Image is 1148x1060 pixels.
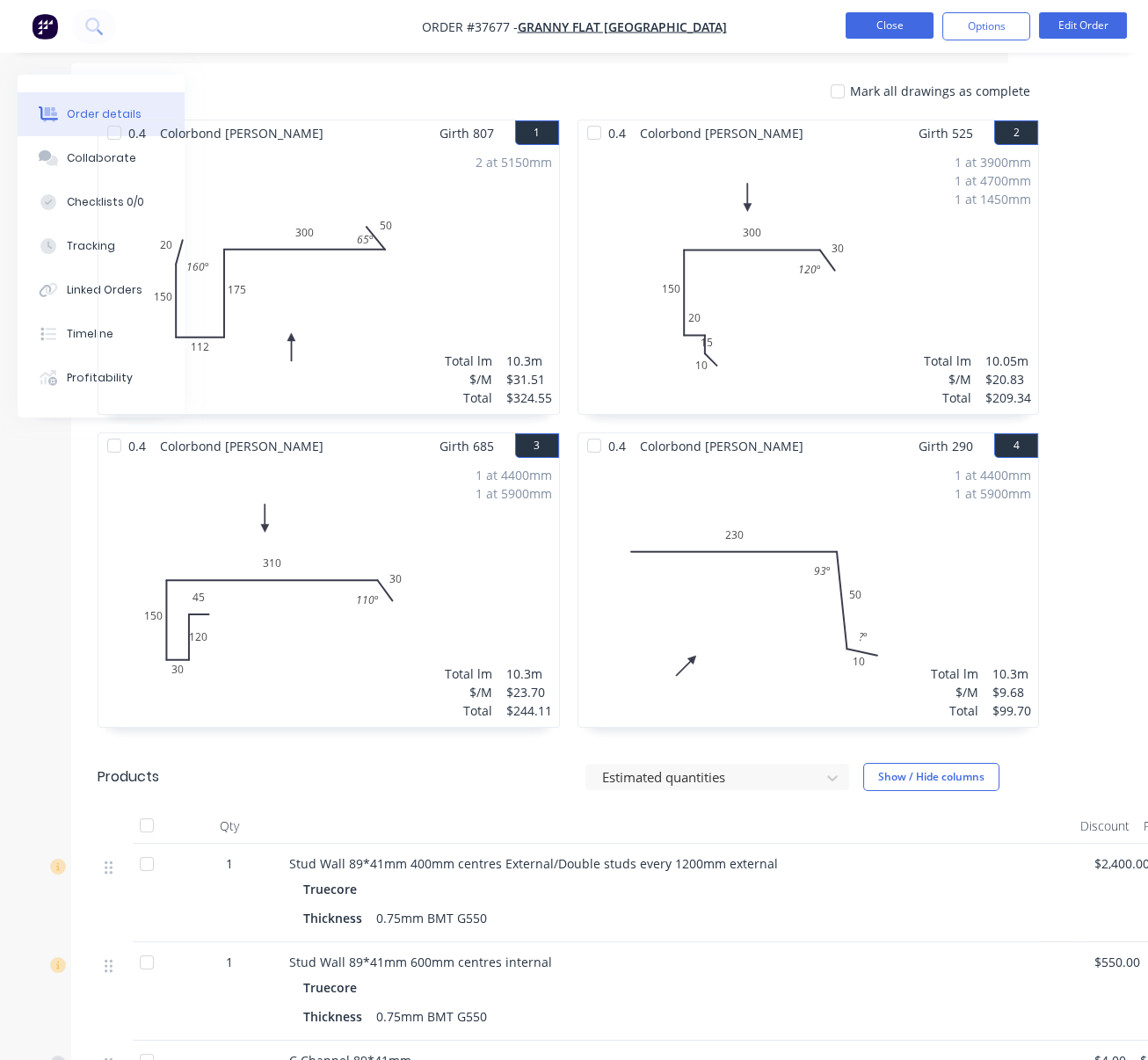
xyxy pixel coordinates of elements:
span: Colorbond [PERSON_NAME] [153,433,331,459]
span: Stud Wall 89*41mm 600mm centres internal [289,954,552,970]
div: $23.70 [506,683,552,701]
span: $550.00 [1094,953,1140,971]
button: Options [942,12,1030,40]
div: 10.3m [506,352,552,370]
div: $9.68 [992,683,1031,701]
div: Total lm [931,664,978,683]
div: Total [924,388,971,407]
button: Close [846,12,934,39]
span: Mark all drawings as complete [850,82,1030,100]
span: Order #37677 - [422,18,518,35]
div: Total [931,701,978,720]
div: $31.51 [506,370,552,388]
div: 1 at 1450mm [955,190,1031,208]
div: Total lm [445,352,492,370]
span: Colorbond [PERSON_NAME] [633,433,810,459]
button: Profitability [18,356,185,400]
div: 1 at 3900mm [955,153,1031,171]
div: Truecore [303,876,364,902]
div: $/M [931,683,978,701]
span: Stud Wall 89*41mm 400mm centres External/Double studs every 1200mm external [289,855,778,872]
span: 0.4 [121,433,153,459]
button: 3 [515,433,559,458]
div: Tracking [67,238,115,254]
div: Checklists 0/0 [67,194,144,210]
button: Timeline [18,312,185,356]
div: 0.75mm BMT G550 [369,905,494,931]
div: $/M [924,370,971,388]
span: Girth 290 [919,433,973,459]
div: Total [445,388,492,407]
span: 0.4 [601,120,633,146]
a: Granny Flat [GEOGRAPHIC_DATA] [518,18,727,35]
img: Factory [32,13,58,40]
div: 1 at 4400mm [955,466,1031,484]
div: $20.83 [985,370,1031,388]
div: $/M [445,370,492,388]
div: 0.75mm BMT G550 [369,1004,494,1029]
div: Total lm [924,352,971,370]
button: 1 [515,120,559,145]
span: Girth 525 [919,120,973,146]
div: 2 at 5150mm [476,153,552,171]
button: Show / Hide columns [863,763,999,791]
div: $99.70 [992,701,1031,720]
div: 1 at 5900mm [476,484,552,503]
div: Total lm [445,664,492,683]
span: 1 [226,854,233,873]
div: Timeline [67,326,113,342]
div: $324.55 [506,388,552,407]
div: $209.34 [985,388,1031,407]
div: Discount [1073,809,1137,844]
div: Truecore [303,975,364,1000]
div: Products [98,766,159,788]
button: Edit Order [1039,12,1127,39]
div: Collaborate [67,150,136,166]
span: Colorbond [PERSON_NAME] [153,120,331,146]
div: Linked Orders [67,282,142,298]
button: 2 [994,120,1038,145]
span: 1 [226,953,233,971]
div: Profitability [67,370,133,386]
div: 10.3m [992,664,1031,683]
div: Thickness [303,1004,369,1029]
button: Tracking [18,224,185,268]
button: Linked Orders [18,268,185,312]
div: $244.11 [506,701,552,720]
div: $/M [445,683,492,701]
span: 0.4 [601,433,633,459]
button: Checklists 0/0 [18,180,185,224]
span: Girth 807 [440,120,494,146]
div: Qty [177,809,282,844]
button: Order details [18,92,185,136]
button: Collaborate [18,136,185,180]
div: 0230501093º?º1 at 4400mm1 at 5900mmTotal lm$/MTotal10.3m$9.68$99.70 [578,459,1039,727]
div: 10.3m [506,664,552,683]
span: Girth 685 [440,433,494,459]
div: 02015011217530050160º65º2 at 5150mmTotal lm$/MTotal10.3m$31.51$324.55 [98,146,559,414]
span: 0.4 [121,120,153,146]
div: 10.05m [985,352,1031,370]
button: 4 [994,433,1038,458]
div: 1 at 4700mm [955,171,1031,190]
div: Total [445,701,492,720]
div: Order details [67,106,142,122]
div: 010152015030030120º1 at 3900mm1 at 4700mm1 at 1450mmTotal lm$/MTotal10.05m$20.83$209.34 [578,146,1039,414]
div: 1 at 5900mm [955,484,1031,503]
span: Colorbond [PERSON_NAME] [633,120,810,146]
div: 1 at 4400mm [476,466,552,484]
div: Thickness [303,905,369,931]
div: 0451203015031030110º1 at 4400mm1 at 5900mmTotal lm$/MTotal10.3m$23.70$244.11 [98,459,559,727]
